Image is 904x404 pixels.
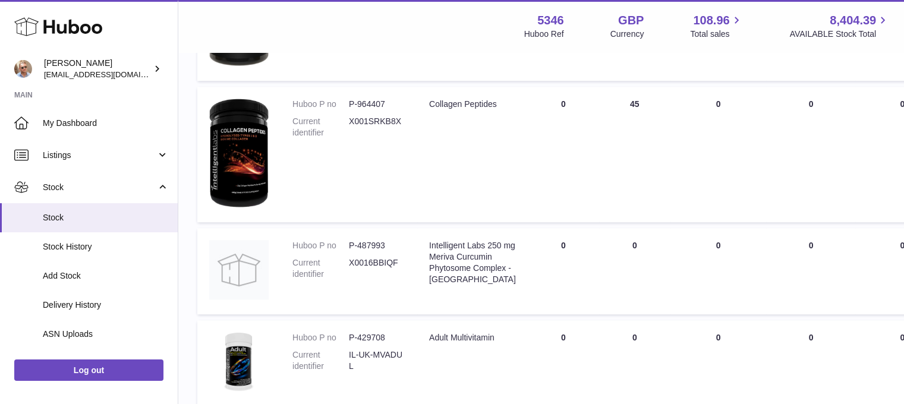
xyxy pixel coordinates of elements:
span: 8,404.39 [830,12,876,29]
div: Intelligent Labs 250 mg Meriva Curcumin Phytosome Complex - [GEOGRAPHIC_DATA] [429,240,516,285]
span: Stock [43,212,169,223]
div: Collagen Peptides [429,99,516,110]
div: Adult Multivitamin [429,332,516,343]
img: product image [209,99,269,207]
dt: Huboo P no [292,332,349,343]
td: 0 [528,228,599,314]
a: Log out [14,359,163,381]
dd: X001SRKB8X [349,116,405,138]
dd: P-964407 [349,99,405,110]
td: 0 [670,87,767,222]
a: 108.96 Total sales [690,12,743,40]
td: 0 [670,228,767,314]
strong: 5346 [537,12,564,29]
strong: GBP [618,12,644,29]
span: Stock [43,182,156,193]
dt: Current identifier [292,349,349,372]
span: Total sales [690,29,743,40]
span: Stock History [43,241,169,252]
dt: Current identifier [292,116,349,138]
div: Huboo Ref [524,29,564,40]
td: 0 [766,87,855,222]
td: 0 [528,87,599,222]
dt: Huboo P no [292,99,349,110]
td: 45 [599,87,670,222]
span: ASN Uploads [43,329,169,340]
div: [PERSON_NAME] [44,58,151,80]
a: 8,404.39 AVAILABLE Stock Total [789,12,890,40]
dt: Huboo P no [292,240,349,251]
span: My Dashboard [43,118,169,129]
dd: P-429708 [349,332,405,343]
span: Add Stock [43,270,169,282]
dd: X0016BBIQF [349,257,405,280]
img: product image [209,240,269,299]
span: [EMAIL_ADDRESS][DOMAIN_NAME] [44,70,175,79]
span: 108.96 [693,12,729,29]
span: Listings [43,150,156,161]
span: Delivery History [43,299,169,311]
img: support@radoneltd.co.uk [14,60,32,78]
img: product image [209,332,269,392]
dt: Current identifier [292,257,349,280]
dd: IL-UK-MVADUL [349,349,405,372]
span: AVAILABLE Stock Total [789,29,890,40]
td: 0 [599,228,670,314]
dd: P-487993 [349,240,405,251]
td: 0 [766,228,855,314]
div: Currency [610,29,644,40]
